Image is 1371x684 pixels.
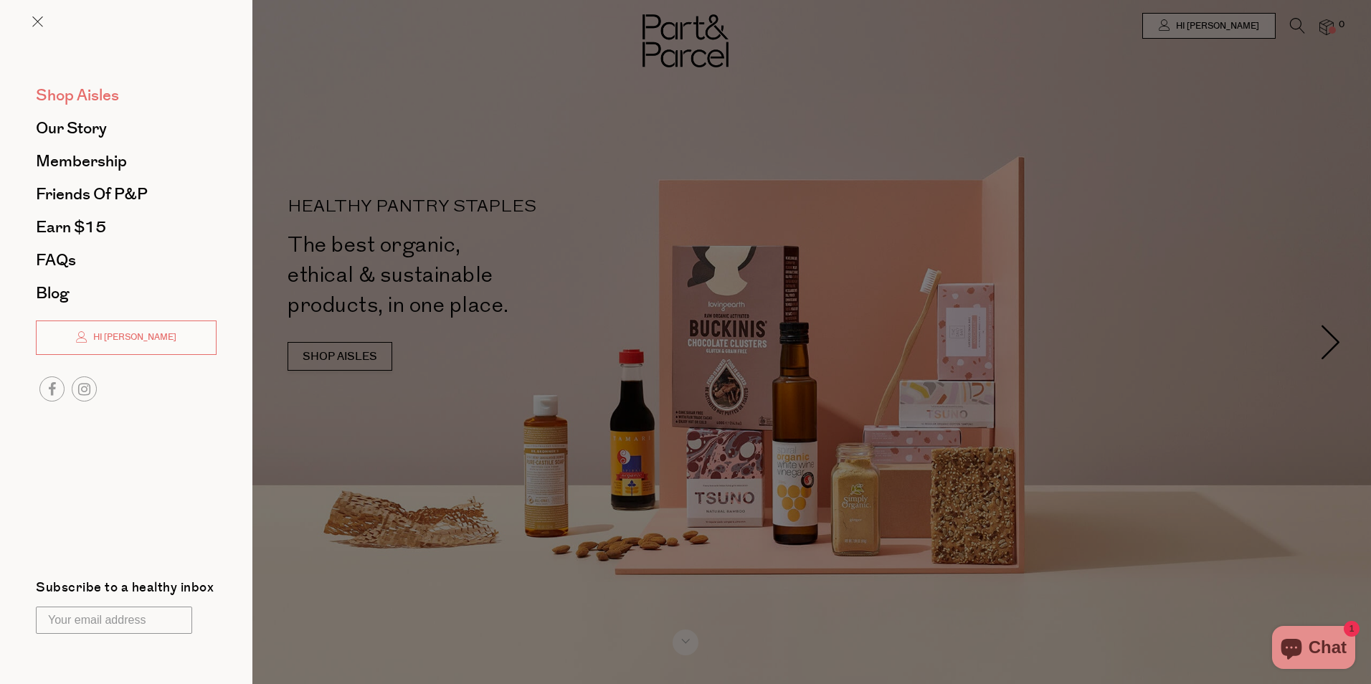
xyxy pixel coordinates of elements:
[36,186,217,202] a: Friends of P&P
[36,87,217,103] a: Shop Aisles
[36,282,69,305] span: Blog
[36,216,106,239] span: Earn $15
[36,117,107,140] span: Our Story
[36,84,119,107] span: Shop Aisles
[36,581,214,599] label: Subscribe to a healthy inbox
[36,150,127,173] span: Membership
[90,331,176,343] span: Hi [PERSON_NAME]
[36,285,217,301] a: Blog
[1268,626,1360,673] inbox-online-store-chat: Shopify online store chat
[36,153,217,169] a: Membership
[36,183,148,206] span: Friends of P&P
[36,252,217,268] a: FAQs
[36,249,76,272] span: FAQs
[36,607,192,634] input: Your email address
[36,219,217,235] a: Earn $15
[36,320,217,355] a: Hi [PERSON_NAME]
[36,120,217,136] a: Our Story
